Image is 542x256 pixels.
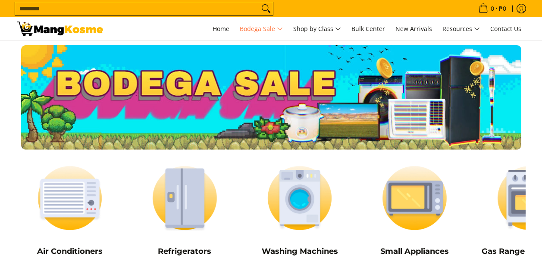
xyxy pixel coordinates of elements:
[293,24,341,34] span: Shop by Class
[347,17,389,41] a: Bulk Center
[391,17,436,41] a: New Arrivals
[486,17,526,41] a: Contact Us
[17,22,103,36] img: Bodega Sale l Mang Kosme: Cost-Efficient &amp; Quality Home Appliances
[213,25,229,33] span: Home
[112,17,526,41] nav: Main Menu
[289,17,345,41] a: Shop by Class
[17,158,123,238] img: Air Conditioners
[490,25,521,33] span: Contact Us
[132,158,238,238] img: Refrigerators
[442,24,480,34] span: Resources
[259,2,273,15] button: Search
[208,17,234,41] a: Home
[489,6,495,12] span: 0
[476,4,509,13] span: •
[361,158,468,238] img: Small Appliances
[351,25,385,33] span: Bulk Center
[235,17,287,41] a: Bodega Sale
[438,17,484,41] a: Resources
[240,24,283,34] span: Bodega Sale
[247,158,353,238] img: Washing Machines
[498,6,508,12] span: ₱0
[395,25,432,33] span: New Arrivals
